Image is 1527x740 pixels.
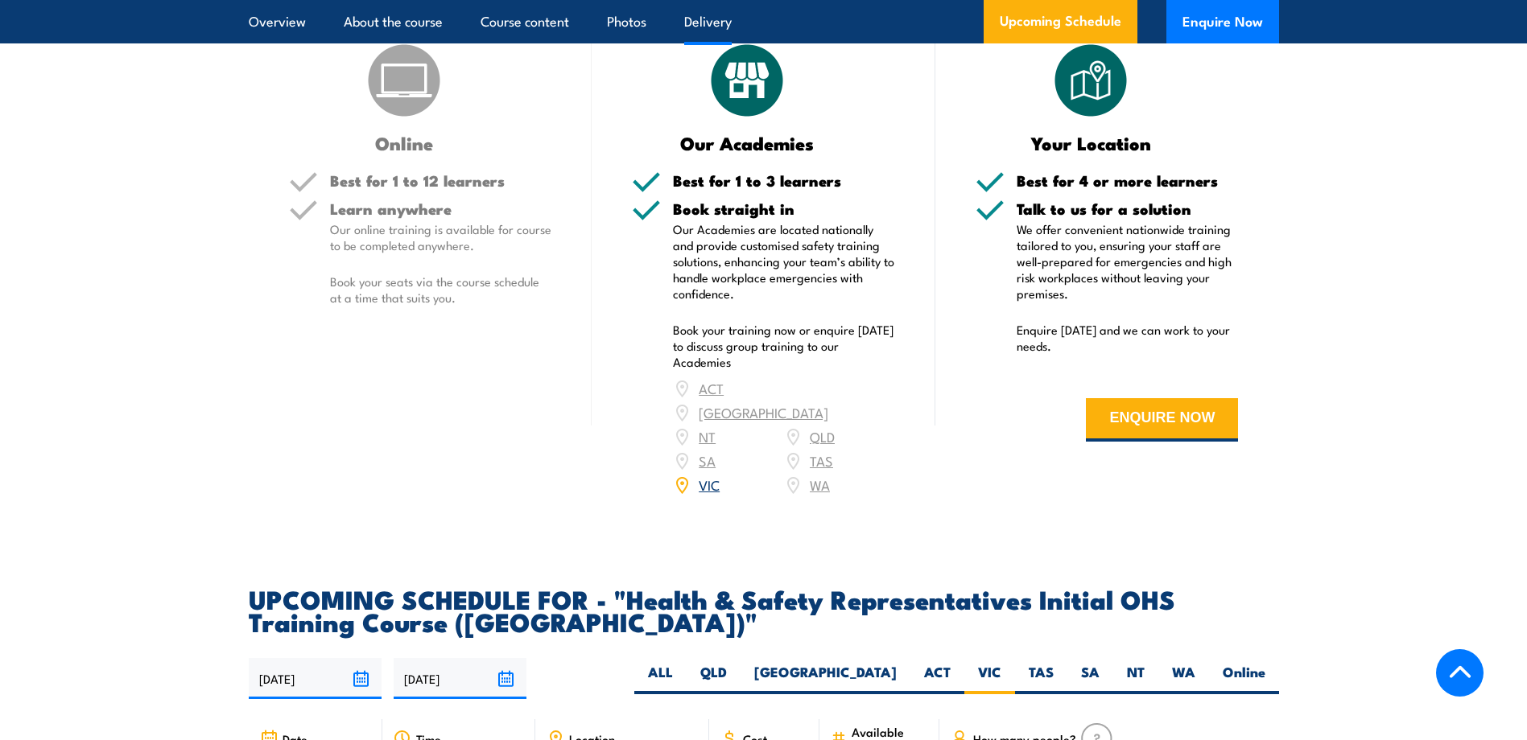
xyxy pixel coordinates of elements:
label: NT [1113,663,1158,694]
h5: Learn anywhere [330,201,552,216]
label: QLD [687,663,741,694]
p: We offer convenient nationwide training tailored to you, ensuring your staff are well-prepared fo... [1017,221,1239,302]
input: From date [249,658,382,699]
h3: Online [289,134,520,152]
label: Online [1209,663,1279,694]
p: Book your training now or enquire [DATE] to discuss group training to our Academies [673,322,895,370]
h2: UPCOMING SCHEDULE FOR - "Health & Safety Representatives Initial OHS Training Course ([GEOGRAPHIC... [249,587,1279,632]
a: VIC [699,475,720,494]
p: Book your seats via the course schedule at a time that suits you. [330,273,552,306]
button: ENQUIRE NOW [1086,398,1238,442]
h3: Our Academies [632,134,863,152]
h5: Best for 1 to 12 learners [330,173,552,188]
label: ACT [910,663,964,694]
input: To date [394,658,526,699]
label: WA [1158,663,1209,694]
h5: Best for 1 to 3 learners [673,173,895,188]
label: SA [1067,663,1113,694]
label: [GEOGRAPHIC_DATA] [741,663,910,694]
p: Enquire [DATE] and we can work to your needs. [1017,322,1239,354]
p: Our online training is available for course to be completed anywhere. [330,221,552,253]
label: VIC [964,663,1015,694]
h5: Book straight in [673,201,895,216]
p: Our Academies are located nationally and provide customised safety training solutions, enhancing ... [673,221,895,302]
h5: Talk to us for a solution [1017,201,1239,216]
h5: Best for 4 or more learners [1017,173,1239,188]
label: TAS [1015,663,1067,694]
h3: Your Location [976,134,1207,152]
label: ALL [634,663,687,694]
